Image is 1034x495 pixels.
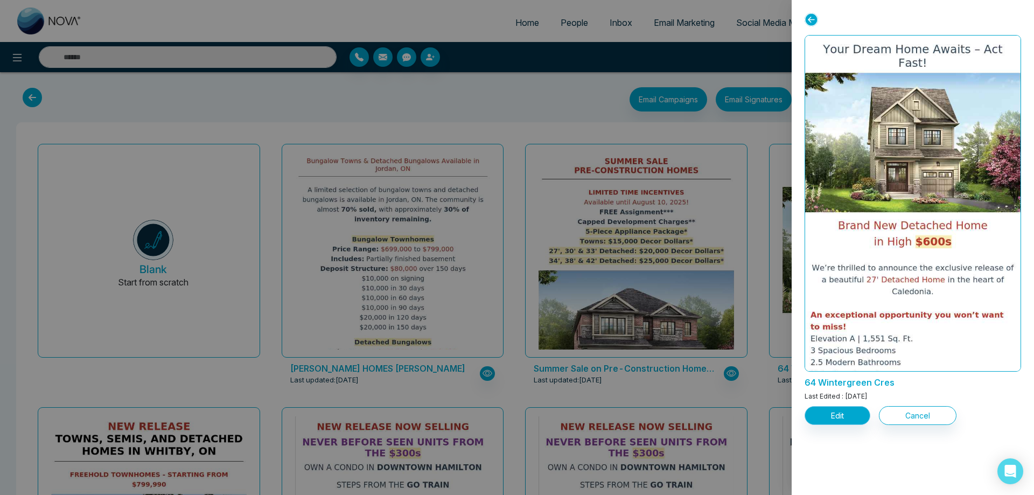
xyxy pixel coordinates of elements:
span: Last Edited : [DATE] [805,392,868,400]
div: Open Intercom Messenger [997,458,1023,484]
button: Edit [805,406,870,425]
p: 64 Wintergreen Cres [805,372,1021,389]
button: Cancel [879,406,956,425]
